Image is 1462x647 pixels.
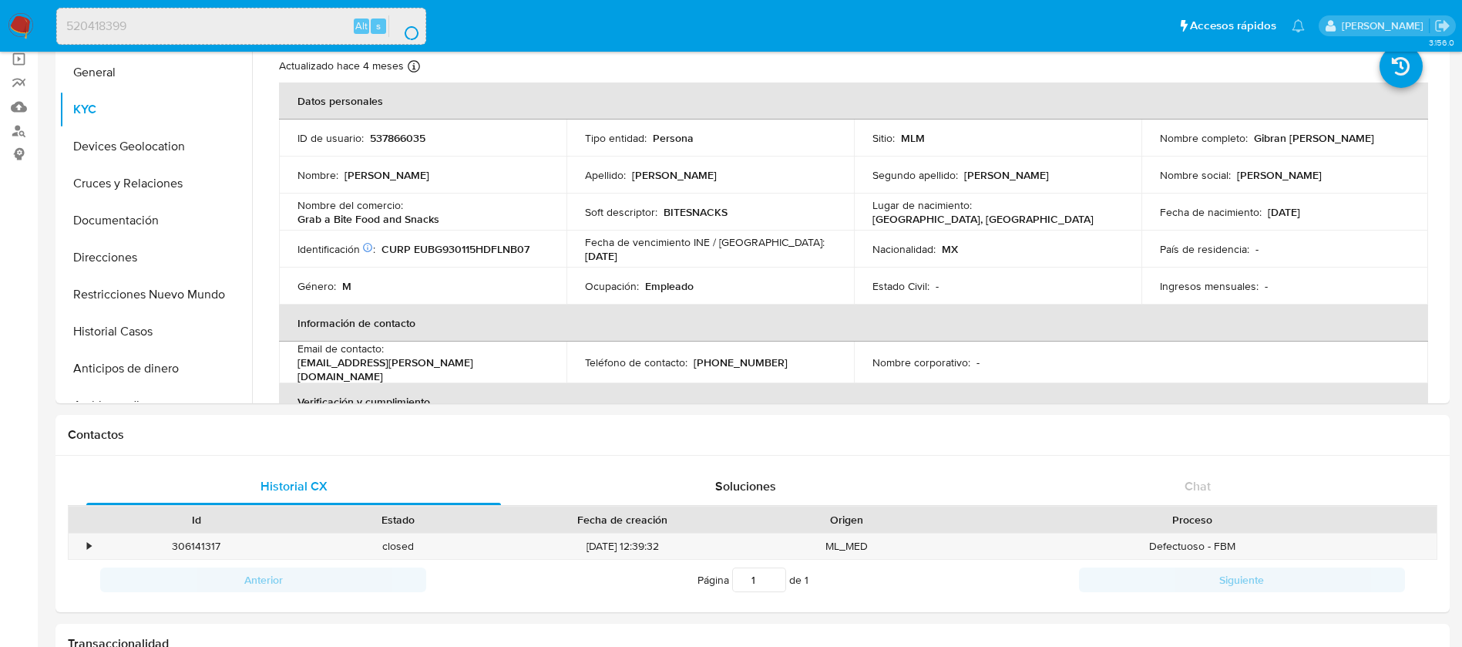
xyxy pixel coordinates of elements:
div: Fecha de creación [510,512,735,527]
p: Nombre social : [1160,168,1231,182]
p: Estado Civil : [872,279,929,293]
div: Proceso [959,512,1426,527]
span: Página de [697,568,808,592]
p: [EMAIL_ADDRESS][PERSON_NAME][DOMAIN_NAME] [297,356,542,383]
p: Apellido : [585,168,626,182]
button: search-icon [388,15,420,37]
span: Chat [1185,477,1211,495]
p: M [342,279,351,293]
div: Origen [757,512,937,527]
p: alicia.aldreteperez@mercadolibre.com.mx [1342,19,1429,33]
div: closed [297,534,499,559]
p: [DATE] [1268,205,1300,219]
button: General [59,54,252,91]
p: Tipo entidad : [585,131,647,145]
p: MLM [901,131,925,145]
th: Verificación y cumplimiento [279,383,1428,420]
button: Devices Geolocation [59,128,252,165]
p: Empleado [645,279,694,293]
p: Identificación : [297,242,375,256]
p: País de residencia : [1160,242,1249,256]
p: [GEOGRAPHIC_DATA], [GEOGRAPHIC_DATA] [872,212,1094,226]
a: Salir [1434,18,1450,34]
span: 3.156.0 [1429,36,1454,49]
p: Persona [653,131,694,145]
p: ID de usuario : [297,131,364,145]
button: Historial Casos [59,313,252,350]
p: [PHONE_NUMBER] [694,356,788,369]
div: [DATE] 12:39:32 [499,534,746,559]
div: Id [106,512,287,527]
button: Restricciones Nuevo Mundo [59,276,252,313]
span: Accesos rápidos [1190,18,1276,34]
p: Género : [297,279,336,293]
h1: Contactos [68,427,1437,443]
p: [PERSON_NAME] [1237,168,1322,182]
span: Alt [355,19,368,33]
p: Ingresos mensuales : [1160,279,1259,293]
button: Anterior [100,568,426,592]
button: Archivos adjuntos [59,387,252,424]
p: Nombre : [297,168,338,182]
p: Segundo apellido : [872,168,958,182]
button: Documentación [59,202,252,239]
button: KYC [59,91,252,128]
span: Historial CX [260,477,328,495]
span: 1 [805,572,808,588]
p: [DATE] [585,249,617,263]
p: 537866035 [370,131,425,145]
div: ML_MED [746,534,948,559]
th: Datos personales [279,83,1428,120]
div: Defectuoso - FBM [948,534,1437,559]
p: Gibran [PERSON_NAME] [1254,131,1374,145]
p: Nombre completo : [1160,131,1248,145]
a: Notificaciones [1292,19,1305,32]
p: Nombre corporativo : [872,356,970,369]
p: - [1265,279,1268,293]
p: Lugar de nacimiento : [872,198,972,212]
p: Sitio : [872,131,895,145]
p: Actualizado hace 4 meses [279,59,404,73]
p: - [976,356,980,369]
p: [PERSON_NAME] [964,168,1049,182]
p: Soft descriptor : [585,205,657,219]
button: Siguiente [1079,568,1405,592]
input: Buscar usuario o caso... [57,16,425,36]
p: Nacionalidad : [872,242,936,256]
div: • [87,539,91,554]
p: BITESNACKS [664,205,728,219]
button: Direcciones [59,239,252,276]
p: Grab a Bite Food and Snacks [297,212,439,226]
p: [PERSON_NAME] [632,168,717,182]
p: MX [942,242,958,256]
div: 306141317 [96,534,297,559]
span: Soluciones [715,477,776,495]
p: Teléfono de contacto : [585,356,687,369]
p: CURP EUBG930115HDFLNB07 [381,242,529,256]
th: Información de contacto [279,305,1428,342]
p: Email de contacto : [297,342,384,356]
p: Fecha de vencimiento INE / [GEOGRAPHIC_DATA] : [585,235,825,249]
span: s [376,19,381,33]
p: Nombre del comercio : [297,198,403,212]
p: - [1255,242,1259,256]
p: Fecha de nacimiento : [1160,205,1262,219]
p: Ocupación : [585,279,639,293]
p: [PERSON_NAME] [344,168,429,182]
button: Cruces y Relaciones [59,165,252,202]
button: Anticipos de dinero [59,350,252,387]
div: Estado [308,512,489,527]
p: - [936,279,939,293]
